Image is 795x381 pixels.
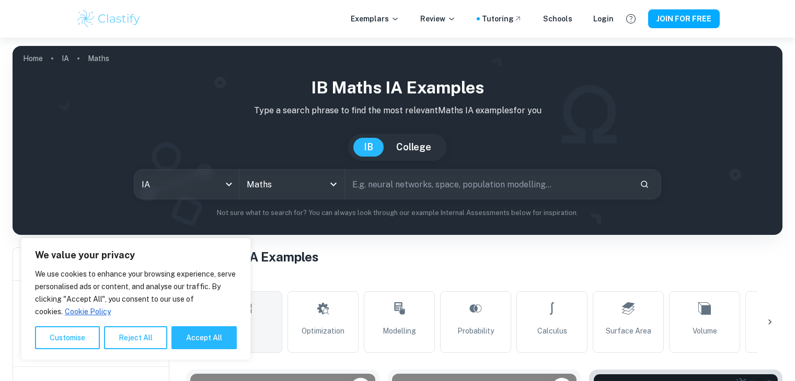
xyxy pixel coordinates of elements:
button: Customise [35,326,100,349]
p: Maths [88,53,109,64]
a: IA [62,51,69,66]
button: Reject All [104,326,167,349]
button: Search [636,175,653,193]
a: Schools [543,13,572,25]
input: E.g. neural networks, space, population modelling... [345,170,631,199]
button: College [386,138,442,157]
p: Type a search phrase to find the most relevant Maths IA examples for you [21,104,774,117]
button: JOIN FOR FREE [648,9,720,28]
p: Review [420,13,456,25]
a: Tutoring [482,13,522,25]
button: IB [353,138,384,157]
span: Optimization [302,325,344,337]
span: Modelling [383,325,416,337]
button: Help and Feedback [622,10,640,28]
span: Surface Area [606,325,651,337]
img: Clastify logo [76,8,142,29]
span: Calculus [537,325,567,337]
div: We value your privacy [21,238,251,360]
h1: IB Maths IA examples [21,75,774,100]
h1: All Maths IA Examples [186,247,782,266]
p: We use cookies to enhance your browsing experience, serve personalised ads or content, and analys... [35,268,237,318]
a: Cookie Policy [64,307,111,316]
button: Open [326,177,341,192]
h6: Topic [186,275,782,287]
p: We value your privacy [35,249,237,261]
span: Volume [693,325,717,337]
a: Login [593,13,614,25]
span: Probability [457,325,494,337]
img: profile cover [13,46,782,235]
p: Not sure what to search for? You can always look through our example Internal Assessments below f... [21,208,774,218]
button: Accept All [171,326,237,349]
p: Exemplars [351,13,399,25]
a: Home [23,51,43,66]
div: IA [134,170,239,199]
